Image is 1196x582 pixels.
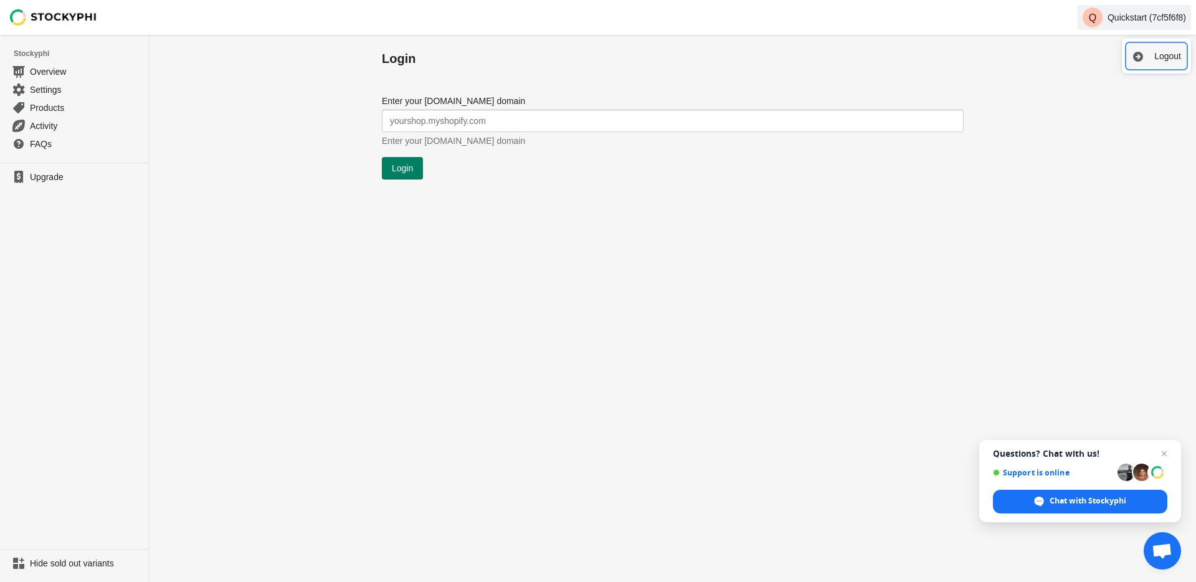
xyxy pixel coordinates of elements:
span: Stockyphi [14,47,149,60]
text: Q [1089,12,1096,23]
span: Chat with Stockyphi [1050,495,1126,507]
span: Activity [30,120,141,132]
span: FAQs [30,138,141,150]
button: Avatar with initials QQuickstart (7cf5f6f8) [1078,5,1191,30]
a: Settings [5,80,144,98]
span: Questions? Chat with us! [993,449,1167,459]
a: Products [5,98,144,117]
span: Settings [30,83,141,96]
span: Avatar with initials Q [1083,7,1103,27]
span: Login [392,163,413,173]
span: Overview [30,65,141,78]
img: Stockyphi [10,9,97,26]
h1: Login [382,50,964,67]
a: Hide sold out variants [5,555,144,572]
span: Support is online [993,468,1113,477]
span: Chat with Stockyphi [993,490,1167,513]
a: Activity [5,117,144,135]
button: Login [382,157,423,179]
span: Products [30,102,141,114]
input: yourshop.myshopify.com [382,110,964,132]
a: Logout [1127,43,1186,69]
a: Upgrade [5,168,144,186]
span: Hide sold out variants [30,557,141,570]
span: Logout [1154,50,1181,62]
span: Upgrade [30,171,141,183]
span: Enter your [DOMAIN_NAME] domain [382,136,525,146]
a: FAQs [5,135,144,153]
p: Quickstart (7cf5f6f8) [1108,12,1186,22]
a: Overview [5,62,144,80]
label: Enter your [DOMAIN_NAME] domain [382,95,525,107]
a: Open chat [1144,532,1181,570]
